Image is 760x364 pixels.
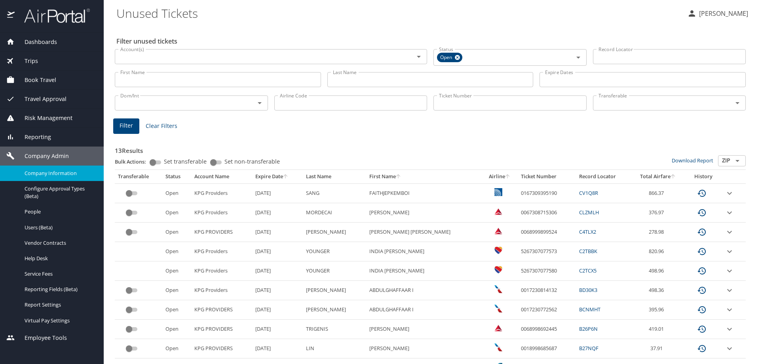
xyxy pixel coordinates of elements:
[162,300,191,320] td: Open
[725,227,734,237] button: expand row
[725,344,734,353] button: expand row
[191,281,253,300] td: KPG Providers
[494,305,502,313] img: American Airlines
[25,170,94,177] span: Company Information
[303,281,366,300] td: [PERSON_NAME]
[191,223,253,242] td: KPG PROVIDERS
[725,189,734,198] button: expand row
[631,300,685,320] td: 395.96
[162,261,191,281] td: Open
[254,97,265,109] button: Open
[631,261,685,281] td: 498.96
[671,174,676,179] button: sort
[494,208,502,215] img: Delta Airlines
[631,183,685,203] td: 866.37
[162,242,191,261] td: Open
[162,320,191,339] td: Open
[366,242,482,261] td: INDIA [PERSON_NAME]
[142,119,180,133] button: Clear Filters
[725,324,734,334] button: expand row
[437,53,462,62] div: Open
[15,334,67,342] span: Employee Tools
[303,261,366,281] td: YOUNGER
[252,183,303,203] td: [DATE]
[115,158,152,165] p: Bulk Actions:
[505,174,511,179] button: sort
[252,261,303,281] td: [DATE]
[162,339,191,358] td: Open
[494,266,502,274] img: Southwest Airlines
[224,159,280,164] span: Set non-transferable
[146,121,177,131] span: Clear Filters
[162,281,191,300] td: Open
[366,223,482,242] td: [PERSON_NAME] [PERSON_NAME]
[494,227,502,235] img: Delta Airlines
[283,174,289,179] button: sort
[191,261,253,281] td: KPG Providers
[518,281,576,300] td: 0017230814132
[366,339,482,358] td: [PERSON_NAME]
[732,97,743,109] button: Open
[518,203,576,223] td: 0067308715306
[303,223,366,242] td: [PERSON_NAME]
[494,285,502,293] img: American Airlines
[15,76,56,84] span: Book Travel
[579,189,598,196] a: CV1Q8R
[579,286,597,293] a: BD30K3
[252,281,303,300] td: [DATE]
[25,301,94,309] span: Report Settings
[672,157,713,164] a: Download Report
[518,320,576,339] td: 0068998692445
[579,345,598,352] a: B27NQF
[303,300,366,320] td: [PERSON_NAME]
[518,183,576,203] td: 0167309395190
[366,183,482,203] td: FAITHJEPKEMBOI
[25,208,94,215] span: People
[518,170,576,183] th: Ticket Number
[579,306,600,313] a: BCNMHT
[579,228,596,235] a: C4TLX2
[366,170,482,183] th: First Name
[15,38,57,46] span: Dashboards
[252,223,303,242] td: [DATE]
[25,270,94,278] span: Service Fees
[579,248,597,255] a: C2TBBK
[191,170,253,183] th: Account Name
[684,6,751,21] button: [PERSON_NAME]
[191,242,253,261] td: KPG Providers
[725,247,734,256] button: expand row
[494,324,502,332] img: Delta Airlines
[15,57,38,65] span: Trips
[366,320,482,339] td: [PERSON_NAME]
[482,170,518,183] th: Airline
[494,246,502,254] img: Southwest Airlines
[518,339,576,358] td: 0018998685687
[191,203,253,223] td: KPG Providers
[366,261,482,281] td: INDIA [PERSON_NAME]
[15,133,51,141] span: Reporting
[191,183,253,203] td: KPG Providers
[15,8,90,23] img: airportal-logo.png
[685,170,722,183] th: History
[25,255,94,262] span: Help Desk
[252,339,303,358] td: [DATE]
[413,51,424,62] button: Open
[25,185,94,200] span: Configure Approval Types (Beta)
[631,203,685,223] td: 376.97
[303,339,366,358] td: LIN
[162,203,191,223] td: Open
[118,173,159,180] div: Transferable
[573,52,584,63] button: Open
[579,209,599,216] a: CLZMLH
[191,320,253,339] td: KPG PROVIDERS
[252,170,303,183] th: Expire Date
[113,118,139,134] button: Filter
[162,170,191,183] th: Status
[15,152,69,160] span: Company Admin
[116,35,747,48] h2: Filter unused tickets
[252,242,303,261] td: [DATE]
[15,95,66,103] span: Travel Approval
[191,300,253,320] td: KPG PROVIDERS
[725,305,734,314] button: expand row
[518,300,576,320] td: 0017230772562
